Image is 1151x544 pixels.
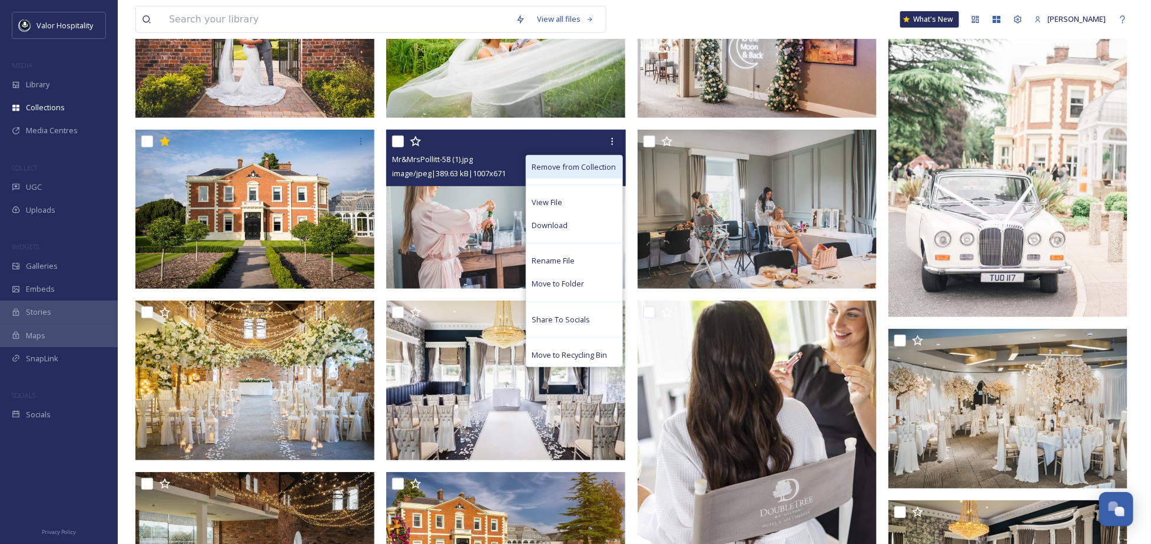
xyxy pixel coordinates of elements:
button: Open Chat [1099,492,1133,526]
span: Library [26,79,49,90]
span: Move to Recycling Bin [532,350,608,361]
a: [PERSON_NAME] [1029,8,1112,31]
span: Move to Folder [532,278,585,289]
span: View File [532,197,563,208]
span: image/jpeg | 389.63 kB | 1007 x 671 [392,168,506,179]
input: Search your library [163,6,510,32]
span: Rename File [532,255,575,266]
img: Mr&MrsPollitt-58 (1).jpg [386,130,625,289]
span: WIDGETS [12,242,39,251]
img: Mr&MrsPollitt-10 (1).jpg [638,130,877,289]
img: Mr&MrsCrossland-221 (1).jpg [135,301,374,460]
img: images [19,19,31,31]
span: Socials [26,409,51,420]
span: Maps [26,330,45,341]
span: Galleries [26,261,58,272]
span: Mr&MrsPollitt-58 (1).jpg [392,154,473,164]
img: Mr&MrsMetcalfe-911 (1).jpg [888,329,1127,489]
a: What's New [900,11,959,28]
span: Valor Hospitality [37,20,93,31]
span: MEDIA [12,61,32,70]
img: ext_1695979883.555817_denise.bridge@valoreurope.com-MANDTDI_Wedding_Ceremony001 (1).jpg [386,301,625,460]
a: Privacy Policy [42,524,76,538]
span: Collections [26,102,65,113]
a: View all files [531,8,600,31]
span: Privacy Policy [42,528,76,536]
span: SOCIALS [12,391,35,400]
span: COLLECT [12,163,37,172]
img: ext_1718279447.904042_Info@andyjphotography.co.uk-M&J-523.jpeg [135,130,374,289]
span: SnapLink [26,353,58,364]
span: Share To Socials [532,314,591,325]
span: Download [532,220,568,231]
span: Uploads [26,205,55,216]
span: Embeds [26,283,55,295]
span: [PERSON_NAME] [1048,14,1106,24]
span: Media Centres [26,125,78,136]
span: Remove from Collection [532,161,616,173]
span: UGC [26,182,42,193]
span: Stories [26,306,51,318]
